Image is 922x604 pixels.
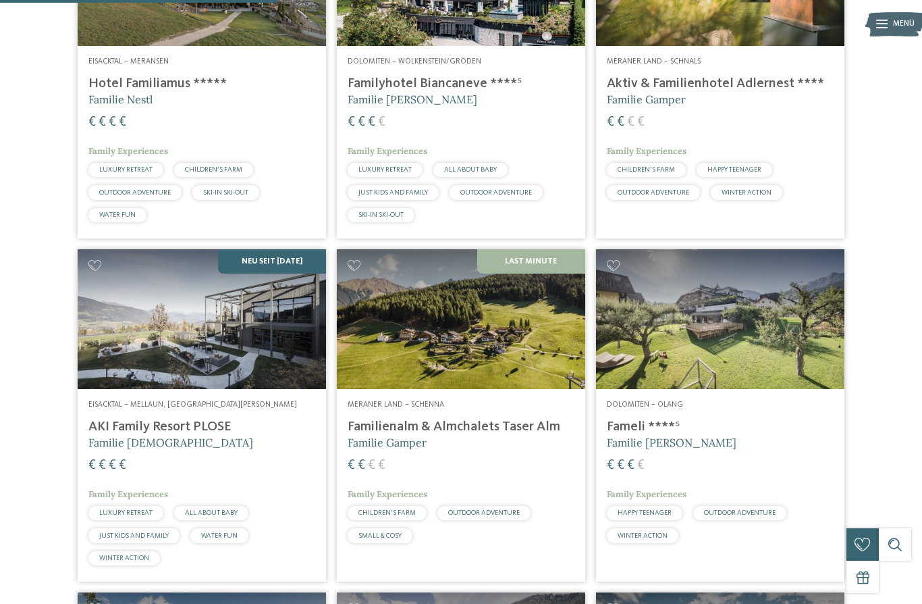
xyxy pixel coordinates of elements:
[337,249,585,389] img: Familienhotels gesucht? Hier findet ihr die besten!
[617,116,624,129] span: €
[109,459,116,472] span: €
[627,459,634,472] span: €
[618,189,689,196] span: OUTDOOR ADVENTURE
[88,116,96,129] span: €
[109,116,116,129] span: €
[607,488,686,500] span: Family Experiences
[607,76,834,92] h4: Aktiv & Familienhotel Adlernest ****
[185,166,242,173] span: CHILDREN’S FARM
[201,532,238,539] span: WATER FUN
[607,57,701,66] span: Meraner Land – Schnals
[348,145,427,157] span: Family Experiences
[348,76,574,92] h4: Familyhotel Biancaneve ****ˢ
[88,57,169,66] span: Eisacktal – Meransen
[358,116,365,129] span: €
[618,509,672,516] span: HAPPY TEENAGER
[337,249,585,582] a: Familienhotels gesucht? Hier findet ihr die besten! Last Minute Meraner Land – Schenna Familienal...
[348,57,481,66] span: Dolomiten – Wolkenstein/Gröden
[99,509,153,516] span: LUXURY RETREAT
[203,189,248,196] span: SKI-IN SKI-OUT
[78,249,326,582] a: Familienhotels gesucht? Hier findet ihr die besten! NEU seit [DATE] Eisacktal – Mellaun, [GEOGRAP...
[99,166,153,173] span: LUXURY RETREAT
[99,532,169,539] span: JUST KIDS AND FAMILY
[348,93,477,106] span: Familie [PERSON_NAME]
[607,116,614,129] span: €
[358,532,402,539] span: SMALL & COSY
[185,509,238,516] span: ALL ABOUT BABY
[88,419,315,435] h4: AKI Family Resort PLOSE
[722,189,771,196] span: WINTER ACTION
[88,145,168,157] span: Family Experiences
[378,459,385,472] span: €
[99,211,136,218] span: WATER FUN
[88,459,96,472] span: €
[607,93,686,106] span: Familie Gamper
[607,459,614,472] span: €
[607,145,686,157] span: Family Experiences
[358,166,412,173] span: LUXURY RETREAT
[119,116,126,129] span: €
[99,459,106,472] span: €
[358,189,428,196] span: JUST KIDS AND FAMILY
[99,555,149,561] span: WINTER ACTION
[99,189,171,196] span: OUTDOOR ADVENTURE
[368,116,375,129] span: €
[617,459,624,472] span: €
[99,116,106,129] span: €
[348,459,355,472] span: €
[88,488,168,500] span: Family Experiences
[358,509,416,516] span: CHILDREN’S FARM
[358,459,365,472] span: €
[119,459,126,472] span: €
[637,459,645,472] span: €
[348,436,427,449] span: Familie Gamper
[607,436,736,449] span: Familie [PERSON_NAME]
[78,249,326,389] img: Familienhotels gesucht? Hier findet ihr die besten!
[358,211,404,218] span: SKI-IN SKI-OUT
[704,509,776,516] span: OUTDOOR ADVENTURE
[348,488,427,500] span: Family Experiences
[448,509,520,516] span: OUTDOOR ADVENTURE
[618,532,668,539] span: WINTER ACTION
[460,189,532,196] span: OUTDOOR ADVENTURE
[607,401,683,409] span: Dolomiten – Olang
[88,93,153,106] span: Familie Nestl
[596,249,844,582] a: Familienhotels gesucht? Hier findet ihr die besten! Dolomiten – Olang Fameli ****ˢ Familie [PERSO...
[88,401,297,409] span: Eisacktal – Mellaun, [GEOGRAPHIC_DATA][PERSON_NAME]
[88,436,253,449] span: Familie [DEMOGRAPHIC_DATA]
[627,116,634,129] span: €
[637,116,645,129] span: €
[707,166,761,173] span: HAPPY TEENAGER
[618,166,675,173] span: CHILDREN’S FARM
[348,116,355,129] span: €
[596,249,844,389] img: Familienhotels gesucht? Hier findet ihr die besten!
[368,459,375,472] span: €
[444,166,497,173] span: ALL ABOUT BABY
[348,401,444,409] span: Meraner Land – Schenna
[378,116,385,129] span: €
[348,419,574,435] h4: Familienalm & Almchalets Taser Alm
